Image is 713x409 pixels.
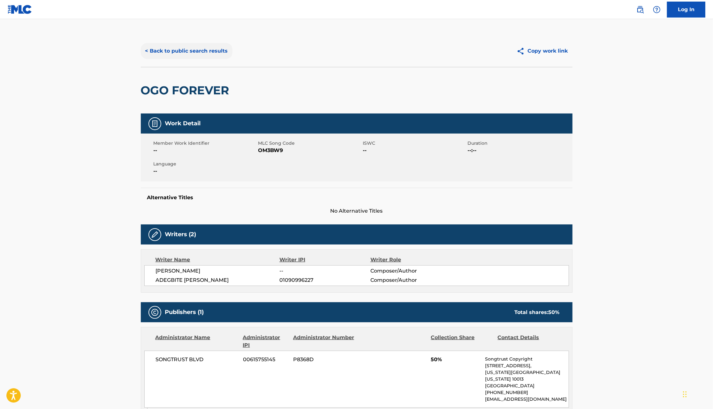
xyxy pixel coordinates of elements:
a: Log In [667,2,705,18]
img: Publishers [151,309,159,316]
span: -- [154,147,257,154]
div: Drag [683,385,687,404]
p: [PHONE_NUMBER] [485,389,568,396]
h5: Writers (2) [165,231,196,238]
img: MLC Logo [8,5,32,14]
span: -- [279,267,370,275]
img: Copy work link [517,47,528,55]
h2: OGO FOREVER [141,83,232,98]
img: search [636,6,644,13]
span: Duration [468,140,571,147]
iframe: Chat Widget [681,378,713,409]
div: Administrator Name [155,334,238,349]
span: 01090996227 [279,276,370,284]
div: Help [650,3,663,16]
button: Copy work link [512,43,573,59]
p: [GEOGRAPHIC_DATA] [485,383,568,389]
span: ADEGBITE [PERSON_NAME] [156,276,280,284]
span: MLC Song Code [258,140,361,147]
span: Member Work Identifier [154,140,257,147]
span: 00615755145 [243,356,288,363]
div: Administrator IPI [243,334,288,349]
a: Public Search [634,3,647,16]
div: Writer Role [370,256,453,264]
h5: Alternative Titles [147,194,566,201]
span: OM3BW9 [258,147,361,154]
img: Writers [151,231,159,238]
span: -- [363,147,466,154]
p: [STREET_ADDRESS], [485,362,568,369]
h5: Work Detail [165,120,201,127]
div: Total shares: [515,309,560,316]
div: Writer IPI [279,256,370,264]
p: [EMAIL_ADDRESS][DOMAIN_NAME] [485,396,568,403]
div: Writer Name [155,256,280,264]
button: < Back to public search results [141,43,232,59]
h5: Publishers (1) [165,309,204,316]
span: [PERSON_NAME] [156,267,280,275]
p: [US_STATE][GEOGRAPHIC_DATA][US_STATE] 10013 [485,369,568,383]
span: 50% [431,356,480,363]
span: SONGTRUST BLVD [156,356,239,363]
img: Work Detail [151,120,159,128]
div: Contact Details [498,334,560,349]
span: -- [154,167,257,175]
span: --:-- [468,147,571,154]
span: Language [154,161,257,167]
span: Composer/Author [370,276,453,284]
p: Songtrust Copyright [485,356,568,362]
img: help [653,6,661,13]
span: No Alternative Titles [141,207,573,215]
span: Composer/Author [370,267,453,275]
div: Administrator Number [293,334,355,349]
span: 50 % [549,309,560,315]
span: P8368D [293,356,355,363]
span: ISWC [363,140,466,147]
div: Collection Share [431,334,493,349]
